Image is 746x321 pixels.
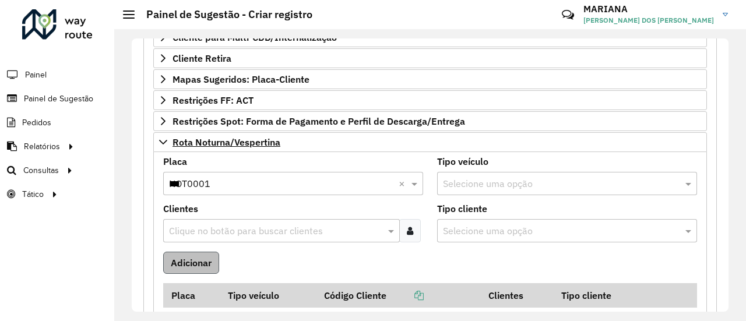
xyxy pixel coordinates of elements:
[23,164,59,177] span: Consultas
[173,117,465,126] span: Restrições Spot: Forma de Pagamento e Perfil de Descarga/Entrega
[24,93,93,105] span: Painel de Sugestão
[386,290,424,301] a: Copiar
[173,33,337,42] span: Cliente para Multi-CDD/Internalização
[555,2,580,27] a: Contato Rápido
[553,283,648,308] th: Tipo cliente
[173,137,280,147] span: Rota Noturna/Vespertina
[481,283,554,308] th: Clientes
[220,283,316,308] th: Tipo veículo
[173,54,231,63] span: Cliente Retira
[24,140,60,153] span: Relatórios
[399,177,409,191] span: Clear all
[173,96,254,105] span: Restrições FF: ACT
[153,111,707,131] a: Restrições Spot: Forma de Pagamento e Perfil de Descarga/Entrega
[163,154,187,168] label: Placa
[22,188,44,200] span: Tático
[316,283,481,308] th: Código Cliente
[135,8,312,21] h2: Painel de Sugestão - Criar registro
[153,69,707,89] a: Mapas Sugeridos: Placa-Cliente
[583,15,714,26] span: [PERSON_NAME] DOS [PERSON_NAME]
[437,202,487,216] label: Tipo cliente
[25,69,47,81] span: Painel
[153,90,707,110] a: Restrições FF: ACT
[163,202,198,216] label: Clientes
[153,48,707,68] a: Cliente Retira
[583,3,714,15] h3: MARIANA
[22,117,51,129] span: Pedidos
[163,252,219,274] button: Adicionar
[163,283,220,308] th: Placa
[173,75,309,84] span: Mapas Sugeridos: Placa-Cliente
[153,132,707,152] a: Rota Noturna/Vespertina
[437,154,488,168] label: Tipo veículo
